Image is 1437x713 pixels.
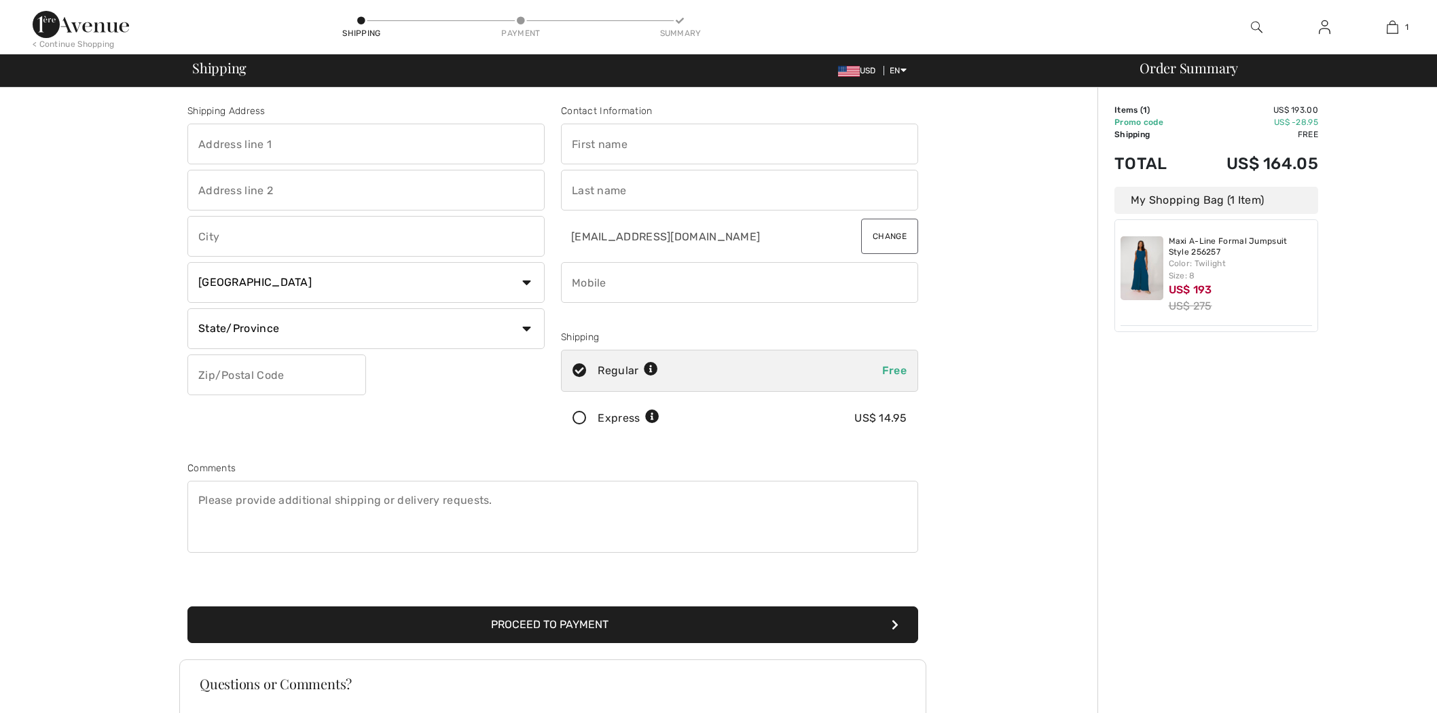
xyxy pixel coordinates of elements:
input: E-mail [561,216,829,257]
span: USD [838,66,881,75]
div: My Shopping Bag (1 Item) [1114,187,1318,214]
div: Contact Information [561,104,918,118]
input: Address line 2 [187,170,545,211]
td: US$ 164.05 [1188,141,1318,187]
div: Regular [598,363,658,379]
img: US Dollar [838,66,860,77]
input: Last name [561,170,918,211]
td: Total [1114,141,1188,187]
div: Shipping Address [187,104,545,118]
input: Zip/Postal Code [187,354,366,395]
button: Change [861,219,918,254]
a: 1 [1359,19,1425,35]
div: US$ 14.95 [854,410,907,426]
s: US$ 275 [1169,299,1212,312]
span: 1 [1405,21,1408,33]
h3: Questions or Comments? [200,677,906,691]
span: 1 [1143,105,1147,115]
td: Promo code [1114,116,1188,128]
div: Color: Twilight Size: 8 [1169,257,1313,282]
td: US$ 193.00 [1188,104,1318,116]
div: Express [598,410,659,426]
div: Order Summary [1123,61,1429,75]
button: Proceed to Payment [187,606,918,643]
div: Summary [660,27,701,39]
input: City [187,216,545,257]
div: Comments [187,461,918,475]
span: Shipping [192,61,247,75]
img: search the website [1251,19,1262,35]
div: Shipping [342,27,382,39]
img: Maxi A-Line Formal Jumpsuit Style 256257 [1121,236,1163,300]
img: My Bag [1387,19,1398,35]
td: Items ( ) [1114,104,1188,116]
span: Free [882,364,907,377]
div: < Continue Shopping [33,38,115,50]
a: Sign In [1308,19,1341,36]
div: Shipping [561,330,918,344]
div: Payment [501,27,541,39]
td: Free [1188,128,1318,141]
td: US$ -28.95 [1188,116,1318,128]
img: 1ère Avenue [33,11,129,38]
span: EN [890,66,907,75]
input: First name [561,124,918,164]
span: US$ 193 [1169,283,1212,296]
a: Maxi A-Line Formal Jumpsuit Style 256257 [1169,236,1313,257]
input: Mobile [561,262,918,303]
img: My Info [1319,19,1330,35]
input: Address line 1 [187,124,545,164]
td: Shipping [1114,128,1188,141]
